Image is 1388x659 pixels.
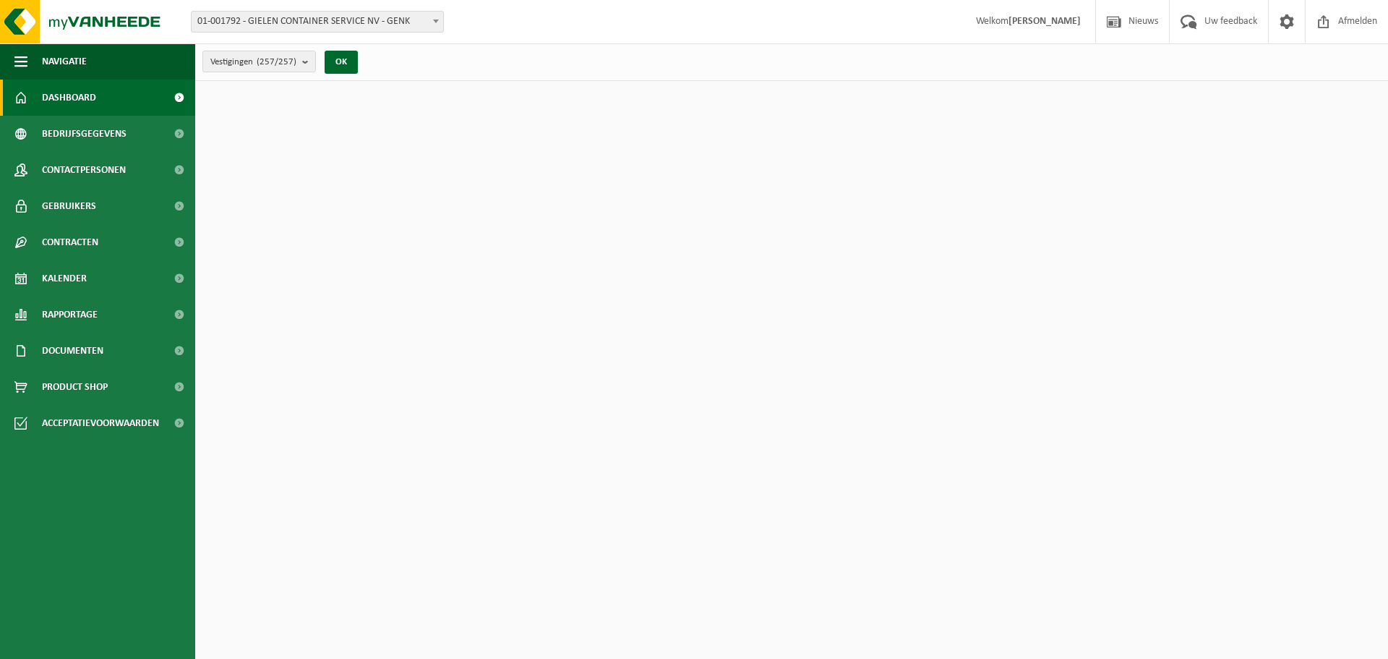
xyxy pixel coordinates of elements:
span: Product Shop [42,369,108,405]
span: Vestigingen [210,51,296,73]
button: OK [325,51,358,74]
span: Kalender [42,260,87,297]
span: 01-001792 - GIELEN CONTAINER SERVICE NV - GENK [191,11,444,33]
span: Contracten [42,224,98,260]
span: Contactpersonen [42,152,126,188]
span: Acceptatievoorwaarden [42,405,159,441]
strong: [PERSON_NAME] [1008,16,1081,27]
button: Vestigingen(257/257) [202,51,316,72]
count: (257/257) [257,57,296,67]
span: Documenten [42,333,103,369]
span: 01-001792 - GIELEN CONTAINER SERVICE NV - GENK [192,12,443,32]
span: Gebruikers [42,188,96,224]
span: Navigatie [42,43,87,80]
span: Dashboard [42,80,96,116]
span: Rapportage [42,297,98,333]
span: Bedrijfsgegevens [42,116,127,152]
